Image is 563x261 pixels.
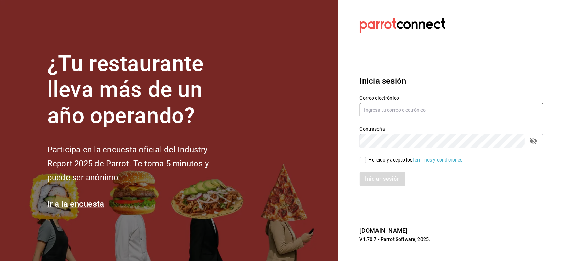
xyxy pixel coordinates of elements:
[47,143,232,184] h2: Participa en la encuesta oficial del Industry Report 2025 de Parrot. Te toma 5 minutos y puede se...
[360,96,543,101] label: Correo electrónico
[360,103,543,117] input: Ingresa tu correo electrónico
[528,135,539,147] button: passwordField
[412,157,464,163] a: Términos y condiciones.
[360,236,543,243] p: V1.70.7 - Parrot Software, 2025.
[360,75,543,87] h3: Inicia sesión
[47,51,232,129] h1: ¿Tu restaurante lleva más de un año operando?
[360,127,543,132] label: Contraseña
[369,156,464,164] div: He leído y acepto los
[360,227,408,234] a: [DOMAIN_NAME]
[47,199,104,209] a: Ir a la encuesta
